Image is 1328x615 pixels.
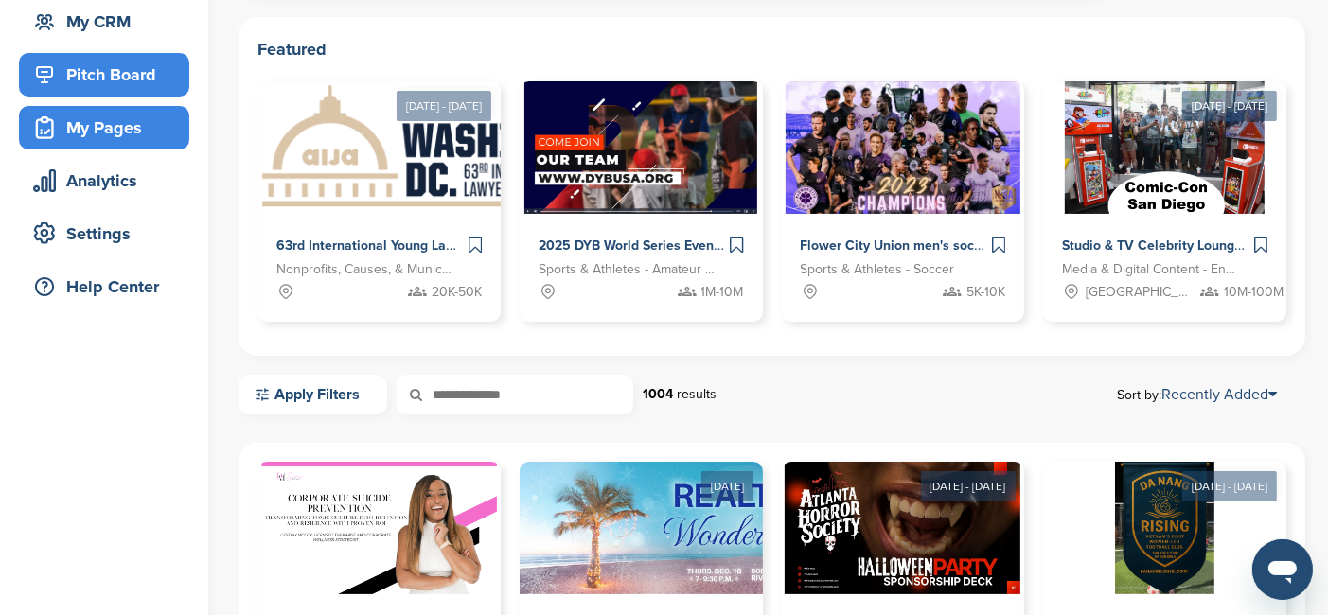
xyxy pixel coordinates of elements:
[28,217,189,251] div: Settings
[1086,282,1195,303] span: [GEOGRAPHIC_DATA], [GEOGRAPHIC_DATA]
[801,237,1213,254] span: Flower City Union men's soccer & Flower City 1872 women's soccer
[539,259,716,280] span: Sports & Athletes - Amateur Sports Leagues
[782,81,1025,322] a: Sponsorpitch & Flower City Union men's soccer & Flower City 1872 women's soccer Sports & Athletes...
[28,111,189,145] div: My Pages
[19,265,189,308] a: Help Center
[921,471,1016,501] div: [DATE] - [DATE]
[520,462,859,594] img: Sponsorpitch &
[19,212,189,255] a: Settings
[28,5,189,39] div: My CRM
[1182,471,1277,501] div: [DATE] - [DATE]
[785,462,1020,594] img: Sponsorpitch &
[1065,81,1264,214] img: Sponsorpitch &
[701,282,744,303] span: 1M-10M
[28,58,189,92] div: Pitch Board
[276,237,546,254] span: 63rd International Young Lawyers' Congress
[257,81,633,214] img: Sponsorpitch &
[966,282,1005,303] span: 5K-10K
[19,159,189,202] a: Analytics
[19,53,189,97] a: Pitch Board
[1043,51,1286,322] a: [DATE] - [DATE] Sponsorpitch & Studio & TV Celebrity Lounge @ Comic-Con [GEOGRAPHIC_DATA]. Over 3...
[257,36,1286,62] h2: Featured
[432,282,482,303] span: 20K-50K
[1182,91,1277,121] div: [DATE] - [DATE]
[701,471,753,501] div: [DATE]
[520,81,763,322] a: Sponsorpitch & 2025 DYB World Series Events Sports & Athletes - Amateur Sports Leagues 1M-10M
[1115,462,1214,594] img: Sponsorpitch &
[28,164,189,198] div: Analytics
[786,81,1021,214] img: Sponsorpitch &
[257,51,501,322] a: [DATE] - [DATE] Sponsorpitch & 63rd International Young Lawyers' Congress Nonprofits, Causes, & M...
[239,375,387,414] a: Apply Filters
[539,237,725,254] span: 2025 DYB World Series Events
[276,259,453,280] span: Nonprofits, Causes, & Municipalities - Professional Development
[28,270,189,304] div: Help Center
[19,106,189,149] a: My Pages
[1161,385,1277,404] a: Recently Added
[677,386,717,402] span: results
[397,91,491,121] div: [DATE] - [DATE]
[1062,259,1239,280] span: Media & Digital Content - Entertainment
[524,81,758,214] img: Sponsorpitch &
[801,259,955,280] span: Sports & Athletes - Soccer
[1224,282,1284,303] span: 10M-100M
[643,386,673,402] strong: 1004
[261,462,497,594] img: Sponsorpitch &
[1252,539,1313,600] iframe: Button to launch messaging window
[1117,387,1277,402] span: Sort by:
